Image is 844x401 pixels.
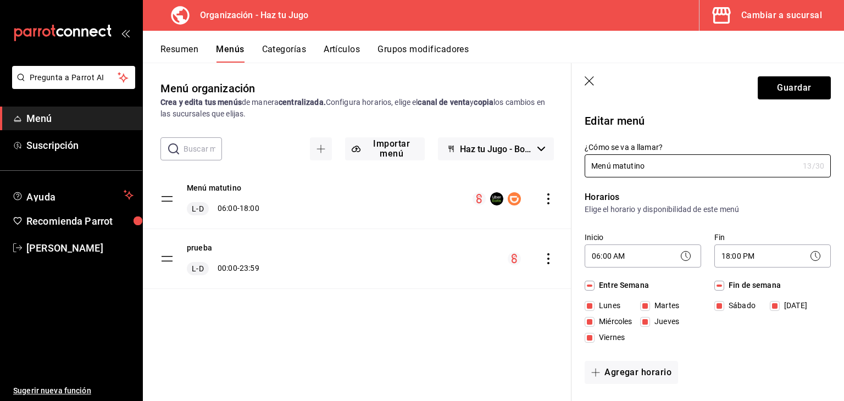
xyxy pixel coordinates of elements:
[121,29,130,37] button: open_drawer_menu
[585,233,701,241] label: Inicio
[474,98,493,107] strong: copia
[595,280,649,291] span: Entre Semana
[345,137,425,160] button: Importar menú
[543,193,554,204] button: actions
[262,44,307,63] button: Categorías
[650,316,679,327] span: Jueves
[595,300,620,311] span: Lunes
[13,385,134,397] span: Sugerir nueva función
[724,280,781,291] span: Fin de semana
[160,252,174,265] button: drag
[595,316,632,327] span: Miércoles
[26,188,119,202] span: Ayuda
[714,244,831,268] div: 18:00 PM
[191,9,308,22] h3: Organización - Haz tu Jugo
[595,332,625,343] span: Viernes
[724,300,756,311] span: Sábado
[160,97,554,120] div: de manera Configura horarios, elige el y los cambios en las sucursales que elijas.
[279,98,326,107] strong: centralizada.
[26,138,134,153] span: Suscripción
[780,300,807,311] span: [DATE]
[12,66,135,89] button: Pregunta a Parrot AI
[418,98,470,107] strong: canal de venta
[160,98,242,107] strong: Crea y edita tus menús
[160,80,255,97] div: Menú organización
[585,191,831,204] p: Horarios
[187,182,241,193] button: Menú matutino
[26,214,134,229] span: Recomienda Parrot
[187,202,259,215] div: 06:00 - 18:00
[143,169,571,289] table: menu-maker-table
[184,138,222,160] input: Buscar menú
[585,361,678,384] button: Agregar horario
[585,143,831,151] label: ¿Cómo se va a llamar?
[160,44,844,63] div: navigation tabs
[190,263,206,274] span: L-D
[324,44,360,63] button: Artículos
[160,44,198,63] button: Resumen
[26,111,134,126] span: Menú
[460,144,533,154] span: Haz tu Jugo - Borrador
[377,44,469,63] button: Grupos modificadores
[26,241,134,255] span: [PERSON_NAME]
[216,44,244,63] button: Menús
[585,113,831,129] p: Editar menú
[30,72,118,83] span: Pregunta a Parrot AI
[758,76,831,99] button: Guardar
[585,204,831,215] p: Elige el horario y disponibilidad de este menú
[160,192,174,205] button: drag
[803,160,824,171] div: 13 /30
[543,253,554,264] button: actions
[741,8,822,23] div: Cambiar a sucursal
[650,300,679,311] span: Martes
[585,244,701,268] div: 06:00 AM
[187,242,212,253] button: prueba
[190,203,206,214] span: L-D
[438,137,554,160] button: Haz tu Jugo - Borrador
[714,233,831,241] label: Fin
[187,262,259,275] div: 00:00 - 23:59
[8,80,135,91] a: Pregunta a Parrot AI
